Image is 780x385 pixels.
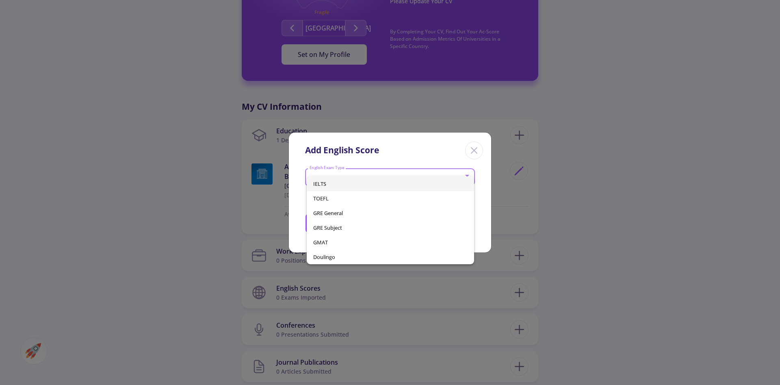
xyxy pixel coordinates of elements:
span: GMAT [313,235,468,250]
span: GRE General [313,206,468,220]
span: Doulingo [313,250,468,264]
span: IELTS [313,176,468,191]
span: TOEFL [313,191,468,206]
span: GRE Subject [313,220,468,235]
